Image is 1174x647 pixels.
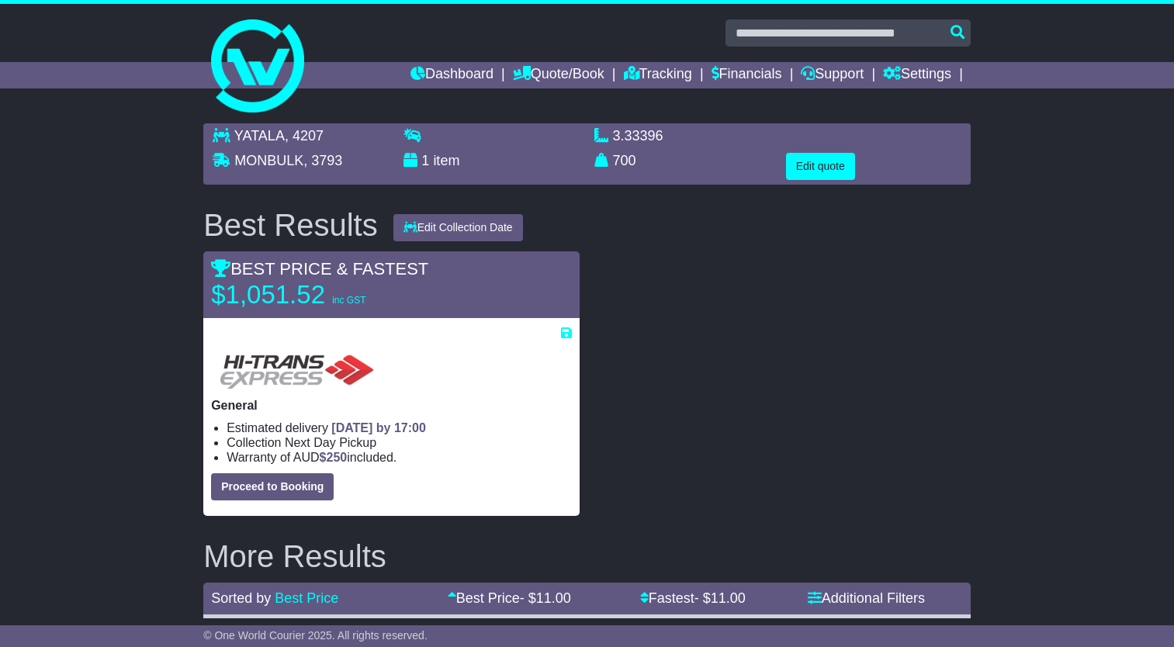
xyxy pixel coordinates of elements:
[421,153,429,168] span: 1
[227,450,571,465] li: Warranty of AUD included.
[711,590,746,606] span: 11.00
[211,473,334,500] button: Proceed to Booking
[712,62,782,88] a: Financials
[393,214,523,241] button: Edit Collection Date
[211,279,405,310] p: $1,051.52
[624,62,692,88] a: Tracking
[433,153,459,168] span: item
[211,398,571,413] p: General
[275,590,338,606] a: Best Price
[786,153,855,180] button: Edit quote
[285,436,376,449] span: Next Day Pickup
[303,153,342,168] span: , 3793
[536,590,571,606] span: 11.00
[227,420,571,435] li: Estimated delivery
[331,421,426,434] span: [DATE] by 17:00
[327,451,348,464] span: 250
[520,590,571,606] span: - $
[513,62,604,88] a: Quote/Book
[613,153,636,168] span: 700
[801,62,864,88] a: Support
[211,590,271,606] span: Sorted by
[448,590,571,606] a: Best Price- $11.00
[883,62,951,88] a: Settings
[332,295,365,306] span: inc GST
[211,341,380,390] img: HiTrans (Machship): General
[234,128,285,144] span: YATALA
[613,128,663,144] span: 3.33396
[320,451,348,464] span: $
[203,539,971,573] h2: More Results
[808,590,925,606] a: Additional Filters
[410,62,493,88] a: Dashboard
[211,259,428,279] span: BEST PRICE & FASTEST
[640,590,746,606] a: Fastest- $11.00
[694,590,746,606] span: - $
[203,629,428,642] span: © One World Courier 2025. All rights reserved.
[234,153,303,168] span: MONBULK
[227,435,571,450] li: Collection
[196,208,386,242] div: Best Results
[285,128,324,144] span: , 4207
